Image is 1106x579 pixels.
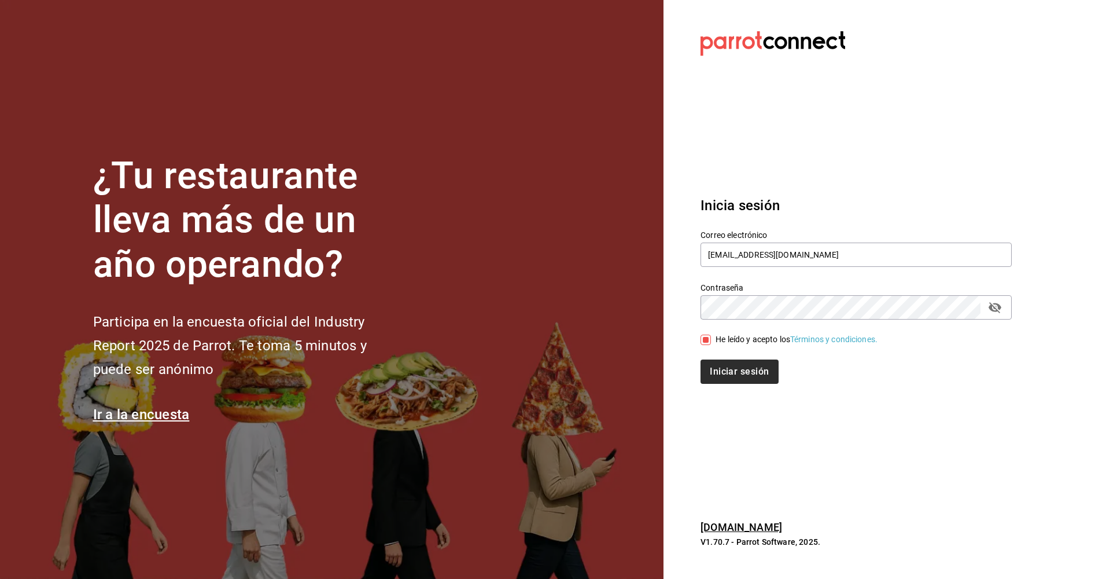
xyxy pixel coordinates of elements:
button: passwordField [985,298,1005,317]
button: Iniciar sesión [701,360,778,384]
h1: ¿Tu restaurante lleva más de un año operando? [93,154,405,287]
label: Correo electrónico [701,230,1012,239]
p: V1.70.7 - Parrot Software, 2025. [701,536,1012,548]
label: Contraseña [701,283,1012,291]
a: [DOMAIN_NAME] [701,521,782,533]
div: He leído y acepto los [716,334,878,346]
h2: Participa en la encuesta oficial del Industry Report 2025 de Parrot. Te toma 5 minutos y puede se... [93,310,405,381]
a: Términos y condiciones. [790,335,878,344]
h3: Inicia sesión [701,195,1012,216]
input: Ingresa tu correo electrónico [701,243,1012,267]
a: Ir a la encuesta [93,406,190,423]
